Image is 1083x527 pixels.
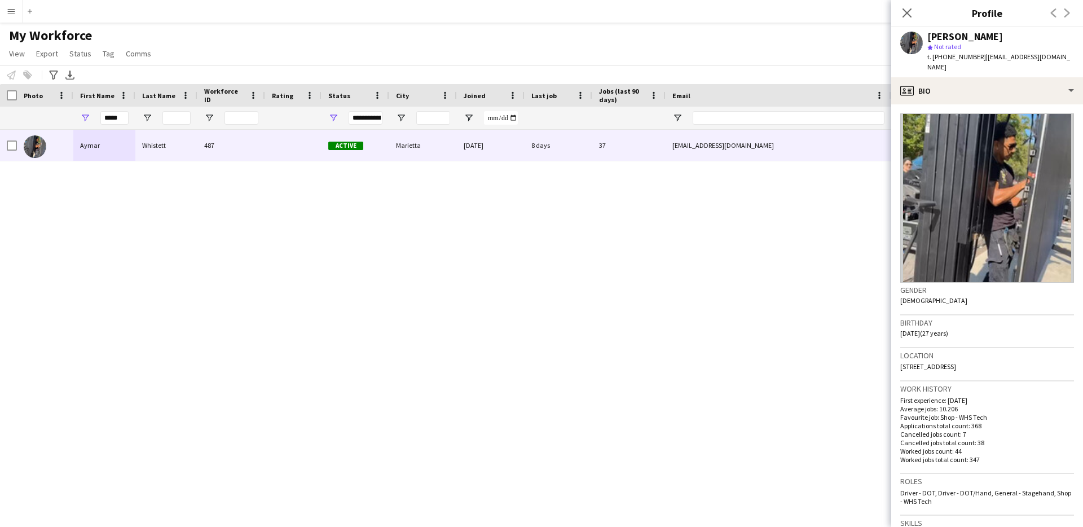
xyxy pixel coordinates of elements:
[98,46,119,61] a: Tag
[900,430,1074,438] p: Cancelled jobs count: 7
[672,91,690,100] span: Email
[5,46,29,61] a: View
[900,405,1074,413] p: Average jobs: 10.206
[484,111,518,125] input: Joined Filter Input
[672,113,683,123] button: Open Filter Menu
[204,113,214,123] button: Open Filter Menu
[47,68,60,82] app-action-btn: Advanced filters
[9,49,25,59] span: View
[900,447,1074,455] p: Worked jobs count: 44
[396,113,406,123] button: Open Filter Menu
[63,68,77,82] app-action-btn: Export XLSX
[396,91,409,100] span: City
[900,489,1071,506] span: Driver - DOT, Driver - DOT/Hand, General - Stagehand, Shop - WHS Tech
[162,111,191,125] input: Last Name Filter Input
[934,42,961,51] span: Not rated
[65,46,96,61] a: Status
[900,329,948,337] span: [DATE] (27 years)
[592,130,666,161] div: 37
[531,91,557,100] span: Last job
[900,396,1074,405] p: First experience: [DATE]
[693,111,884,125] input: Email Filter Input
[891,77,1083,104] div: Bio
[272,91,293,100] span: Rating
[328,113,338,123] button: Open Filter Menu
[900,296,967,305] span: [DEMOGRAPHIC_DATA]
[927,32,1003,42] div: [PERSON_NAME]
[328,142,363,150] span: Active
[900,318,1074,328] h3: Birthday
[328,91,350,100] span: Status
[24,91,43,100] span: Photo
[80,91,115,100] span: First Name
[69,49,91,59] span: Status
[666,130,891,161] div: [EMAIL_ADDRESS][DOMAIN_NAME]
[525,130,592,161] div: 8 days
[197,130,265,161] div: 487
[80,113,90,123] button: Open Filter Menu
[100,111,129,125] input: First Name Filter Input
[900,476,1074,486] h3: Roles
[36,49,58,59] span: Export
[900,421,1074,430] p: Applications total count: 368
[121,46,156,61] a: Comms
[900,113,1074,283] img: Crew avatar or photo
[891,6,1083,20] h3: Profile
[464,113,474,123] button: Open Filter Menu
[73,130,135,161] div: Aymar
[457,130,525,161] div: [DATE]
[103,49,115,59] span: Tag
[900,285,1074,295] h3: Gender
[900,455,1074,464] p: Worked jobs total count: 347
[900,350,1074,361] h3: Location
[142,113,152,123] button: Open Filter Menu
[416,111,450,125] input: City Filter Input
[599,87,645,104] span: Jobs (last 90 days)
[927,52,1070,71] span: | [EMAIL_ADDRESS][DOMAIN_NAME]
[927,52,986,61] span: t. [PHONE_NUMBER]
[204,87,245,104] span: Workforce ID
[24,135,46,158] img: Aymar Whistett
[224,111,258,125] input: Workforce ID Filter Input
[900,362,956,371] span: [STREET_ADDRESS]
[32,46,63,61] a: Export
[900,413,1074,421] p: Favourite job: Shop - WHS Tech
[389,130,457,161] div: Marietta
[464,91,486,100] span: Joined
[900,438,1074,447] p: Cancelled jobs total count: 38
[9,27,92,44] span: My Workforce
[135,130,197,161] div: Whistett
[142,91,175,100] span: Last Name
[126,49,151,59] span: Comms
[900,384,1074,394] h3: Work history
